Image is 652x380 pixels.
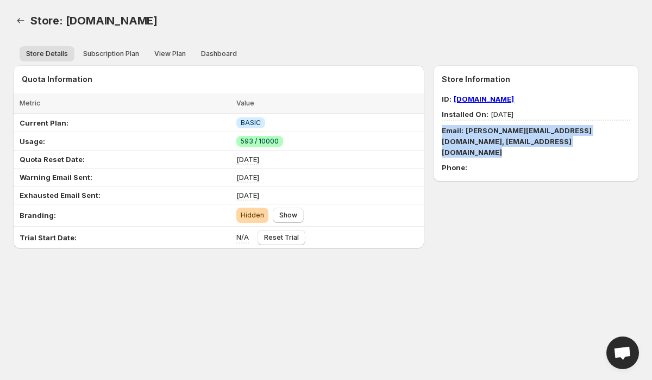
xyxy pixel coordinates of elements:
strong: Email: [442,126,463,135]
button: Store details [20,46,74,61]
strong: Quota Reset Date: [20,155,85,164]
button: View plan [148,46,192,61]
h3: Store Information [442,74,630,85]
a: [DOMAIN_NAME] [454,95,514,103]
h3: Quota Information [22,74,424,85]
span: Hidden [241,211,264,220]
span: [DATE] [442,110,513,119]
a: Open chat [606,337,639,369]
strong: Branding: [20,211,56,220]
span: Store: [DOMAIN_NAME] [30,14,158,27]
strong: ID: [442,95,452,103]
a: Back [13,13,28,28]
strong: Exhausted Email Sent: [20,191,101,200]
button: Show [273,208,304,223]
span: Store Details [26,49,68,58]
button: Subscription plan [77,46,146,61]
span: View Plan [154,49,186,58]
span: 593 / 10000 [241,137,279,146]
span: [DATE] [236,173,259,182]
span: Reset Trial [264,233,299,242]
strong: Installed On: [442,110,488,119]
span: Show [279,211,297,220]
span: N/A [236,233,249,241]
strong: Trial Start Date: [20,233,77,242]
span: [DATE] [236,191,259,200]
strong: Warning Email Sent: [20,173,92,182]
strong: Usage: [20,137,45,146]
span: Subscription Plan [83,49,139,58]
button: Dashboard [195,46,243,61]
span: [DATE] [236,155,259,164]
strong: Phone: [442,163,467,172]
span: Value [236,99,254,107]
span: [PERSON_NAME][EMAIL_ADDRESS][DOMAIN_NAME], [EMAIL_ADDRESS][DOMAIN_NAME] [442,126,592,157]
strong: Current Plan: [20,119,68,127]
span: Metric [20,99,40,107]
button: Reset Trial [258,230,305,245]
span: Dashboard [201,49,237,58]
span: BASIC [241,119,261,127]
